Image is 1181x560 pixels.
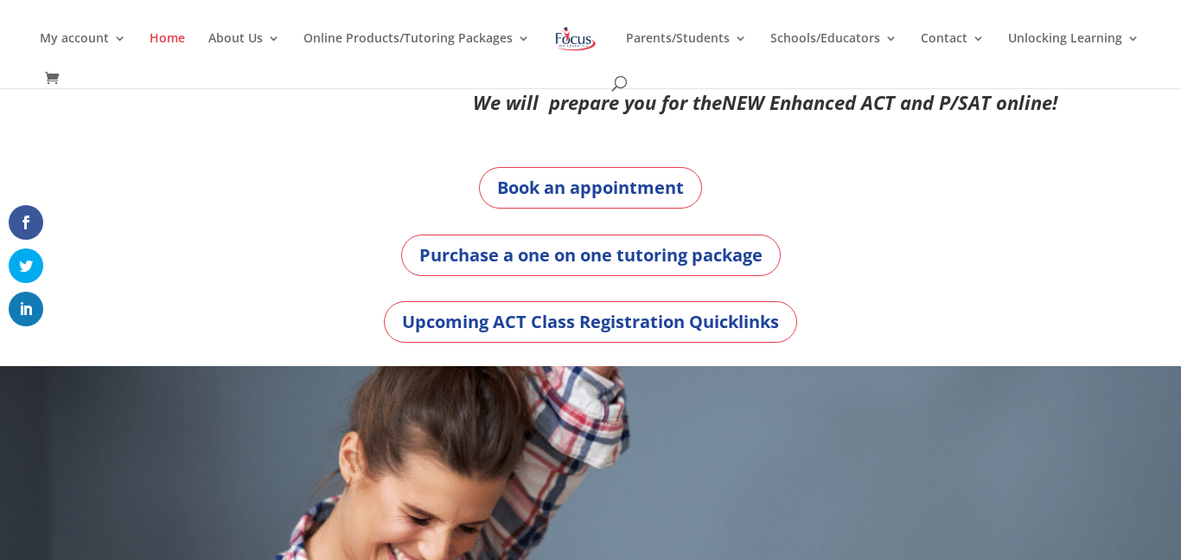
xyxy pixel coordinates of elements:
[303,32,530,73] a: Online Products/Tutoring Packages
[770,32,897,73] a: Schools/Educators
[401,235,781,276] a: Purchase a one on one tutoring package
[626,32,747,73] a: Parents/Students
[150,32,185,73] a: Home
[208,32,280,73] a: About Us
[921,32,985,73] a: Contact
[479,167,702,209] a: Book an appointment
[473,89,722,115] em: We will prepare you for the
[553,23,598,55] img: Focus on Learning
[40,32,126,73] a: My account
[722,89,1057,115] em: NEW Enhanced ACT and P/SAT online!
[1008,32,1140,73] a: Unlocking Learning
[384,301,797,343] a: Upcoming ACT Class Registration Quicklinks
